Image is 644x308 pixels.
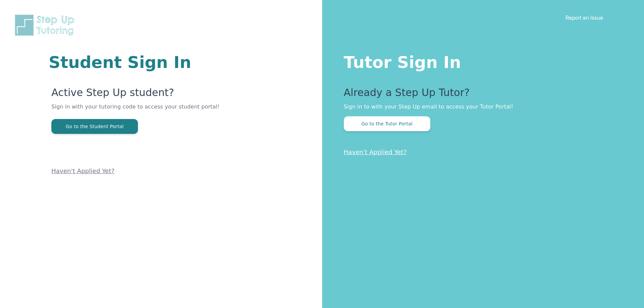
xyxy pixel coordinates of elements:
img: Step Up Tutoring horizontal logo [14,14,78,37]
p: Active Step Up student? [51,87,241,103]
a: Go to the Student Portal [51,123,138,129]
a: Haven't Applied Yet? [344,148,407,156]
p: Sign in to with your Step Up email to access your Tutor Portal! [344,103,617,111]
a: Go to the Tutor Portal [344,120,430,127]
h1: Student Sign In [49,54,241,70]
button: Go to the Student Portal [51,119,138,134]
button: Go to the Tutor Portal [344,116,430,131]
h1: Tutor Sign In [344,51,617,70]
a: Report an Issue [566,14,603,21]
a: Haven't Applied Yet? [51,167,115,174]
p: Sign in with your tutoring code to access your student portal! [51,103,241,119]
p: Already a Step Up Tutor? [344,87,617,103]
